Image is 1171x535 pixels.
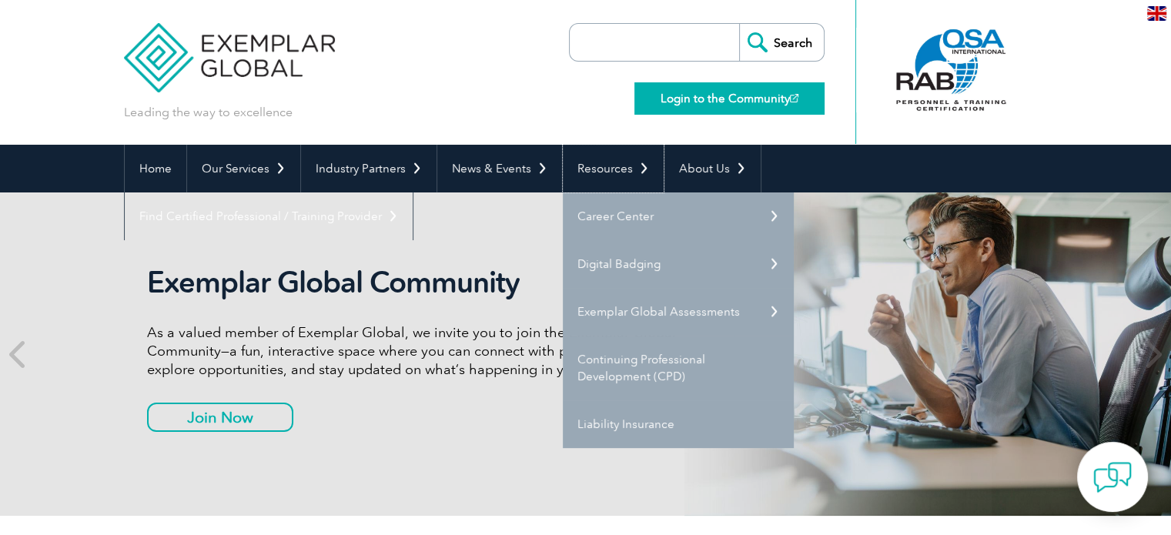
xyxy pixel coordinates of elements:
a: Continuing Professional Development (CPD) [563,336,794,400]
a: Industry Partners [301,145,437,192]
a: Join Now [147,403,293,432]
a: Find Certified Professional / Training Provider [125,192,413,240]
img: en [1147,6,1166,21]
a: Login to the Community [634,82,825,115]
a: Digital Badging [563,240,794,288]
a: Home [125,145,186,192]
img: contact-chat.png [1093,458,1132,497]
p: Leading the way to excellence [124,104,293,121]
input: Search [739,24,824,61]
img: open_square.png [790,94,798,102]
a: Career Center [563,192,794,240]
a: Resources [563,145,664,192]
p: As a valued member of Exemplar Global, we invite you to join the Exemplar Global Community—a fun,... [147,323,724,379]
a: News & Events [437,145,562,192]
a: Liability Insurance [563,400,794,448]
a: Our Services [187,145,300,192]
a: Exemplar Global Assessments [563,288,794,336]
h2: Exemplar Global Community [147,265,724,300]
a: About Us [664,145,761,192]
